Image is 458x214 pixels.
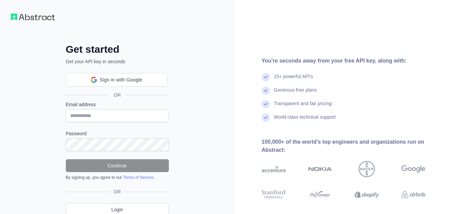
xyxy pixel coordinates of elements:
div: You're seconds away from your free API key, along with: [262,57,447,65]
img: airbnb [401,189,425,201]
img: check mark [262,114,270,122]
img: check mark [262,87,270,95]
img: check mark [262,73,270,81]
span: OR [111,188,123,195]
img: bayer [359,161,375,177]
span: Sign in with Google [100,76,142,84]
div: Transparent and fair pricing [274,100,332,114]
img: Workflow [11,14,55,20]
div: Generous free plans [274,87,317,100]
label: Email address [66,101,169,108]
div: World-class technical support [274,114,336,127]
div: By signing up, you agree to our . [66,175,169,180]
label: Password [66,130,169,137]
p: Get your API key in seconds [66,58,169,65]
img: accenture [262,161,286,177]
div: Sign in with Google [66,73,167,87]
img: check mark [262,100,270,108]
img: google [401,161,425,177]
a: Terms of Service [123,175,153,180]
span: OR [108,92,126,98]
h2: Get started [66,43,169,55]
button: Continue [66,159,169,172]
img: stanford university [262,189,286,201]
div: 15+ powerful API's [274,73,313,87]
img: shopify [355,189,379,201]
img: payoneer [308,189,332,201]
div: 100,000+ of the world's top engineers and organizations run on Abstract: [262,138,447,154]
img: nokia [308,161,332,177]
